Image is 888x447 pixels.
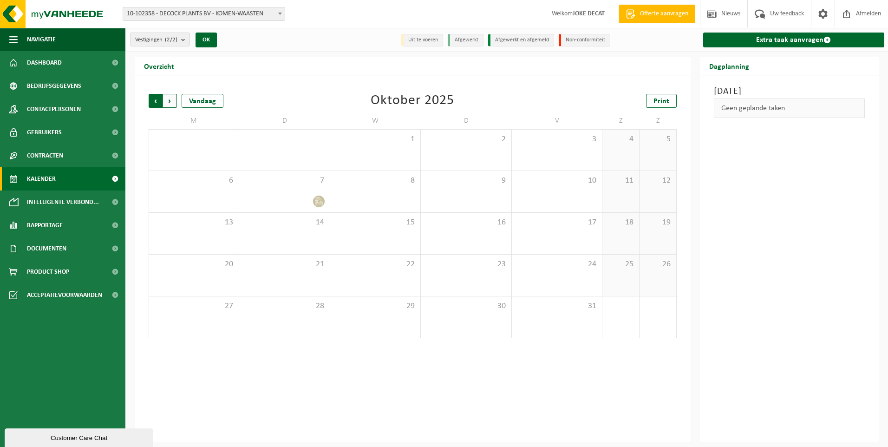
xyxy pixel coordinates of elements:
[163,94,177,108] span: Volgende
[244,259,325,270] span: 21
[165,37,177,43] count: (2/2)
[516,217,597,228] span: 17
[425,134,506,145] span: 2
[27,283,102,307] span: Acceptatievoorwaarden
[335,134,416,145] span: 1
[516,301,597,311] span: 31
[27,144,63,167] span: Contracten
[425,301,506,311] span: 30
[196,33,217,47] button: OK
[182,94,223,108] div: Vandaag
[653,98,669,105] span: Print
[607,176,634,186] span: 11
[123,7,285,20] span: 10-102358 - DECOCK PLANTS BV - KOMEN-WAASTEN
[335,259,416,270] span: 22
[714,85,865,99] h3: [DATE]
[644,259,672,270] span: 26
[646,94,677,108] a: Print
[425,176,506,186] span: 9
[335,301,416,311] span: 29
[27,260,69,283] span: Product Shop
[135,57,183,75] h2: Overzicht
[27,74,81,98] span: Bedrijfsgegevens
[27,167,56,191] span: Kalender
[244,301,325,311] span: 28
[149,112,239,129] td: M
[714,99,865,118] div: Geen geplande taken
[27,98,81,121] span: Contactpersonen
[516,176,597,186] span: 10
[239,112,330,129] td: D
[123,7,285,21] span: 10-102358 - DECOCK PLANTS BV - KOMEN-WAASTEN
[154,217,234,228] span: 13
[27,214,63,237] span: Rapportage
[154,259,234,270] span: 20
[371,94,454,108] div: Oktober 2025
[401,34,443,46] li: Uit te voeren
[573,10,605,17] strong: JOKE DECAT
[700,57,758,75] h2: Dagplanning
[644,217,672,228] span: 19
[607,259,634,270] span: 25
[27,191,99,214] span: Intelligente verbond...
[559,34,610,46] li: Non-conformiteit
[154,176,234,186] span: 6
[703,33,885,47] a: Extra taak aanvragen
[640,112,677,129] td: Z
[149,94,163,108] span: Vorige
[607,217,634,228] span: 18
[154,301,234,311] span: 27
[244,176,325,186] span: 7
[27,51,62,74] span: Dashboard
[644,176,672,186] span: 12
[488,34,554,46] li: Afgewerkt en afgemeld
[607,134,634,145] span: 4
[330,112,421,129] td: W
[425,259,506,270] span: 23
[135,33,177,47] span: Vestigingen
[512,112,602,129] td: V
[130,33,190,46] button: Vestigingen(2/2)
[244,217,325,228] span: 14
[27,28,56,51] span: Navigatie
[516,259,597,270] span: 24
[421,112,511,129] td: D
[644,134,672,145] span: 5
[27,237,66,260] span: Documenten
[638,9,691,19] span: Offerte aanvragen
[602,112,640,129] td: Z
[5,427,155,447] iframe: chat widget
[448,34,483,46] li: Afgewerkt
[425,217,506,228] span: 16
[335,217,416,228] span: 15
[516,134,597,145] span: 3
[27,121,62,144] span: Gebruikers
[335,176,416,186] span: 8
[619,5,695,23] a: Offerte aanvragen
